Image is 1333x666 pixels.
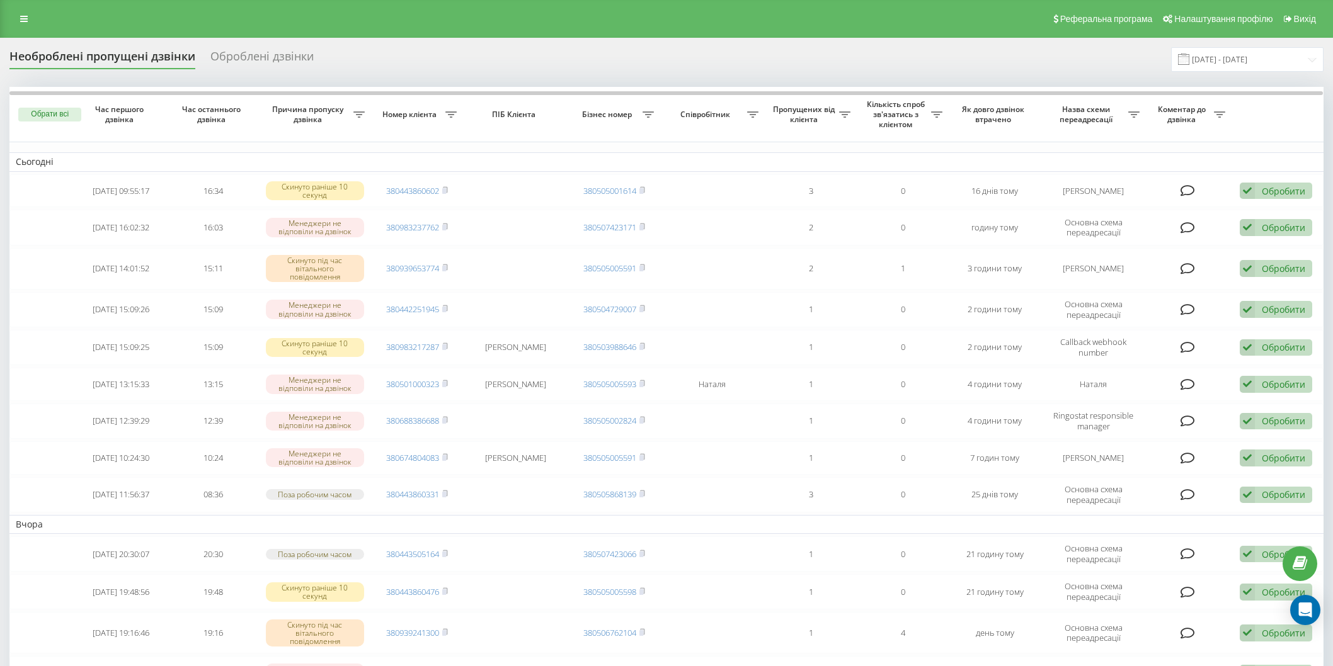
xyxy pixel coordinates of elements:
[583,378,636,390] a: 380505005593
[167,368,259,401] td: 13:15
[1041,368,1146,401] td: Наталя
[949,210,1041,245] td: годину тому
[178,104,249,124] span: Час останнього дзвінка
[167,477,259,512] td: 08:36
[765,441,857,475] td: 1
[75,536,167,572] td: [DATE] 20:30:07
[167,536,259,572] td: 20:30
[266,218,365,237] div: Менеджери не відповіли на дзвінок
[1041,210,1146,245] td: Основна схема переадресації
[857,210,949,245] td: 0
[583,185,636,196] a: 380505001614
[857,330,949,365] td: 0
[1041,441,1146,475] td: [PERSON_NAME]
[1152,104,1214,124] span: Коментар до дзвінка
[1041,574,1146,609] td: Основна схема переадресації
[1041,536,1146,572] td: Основна схема переадресації
[1174,14,1273,24] span: Налаштування профілю
[167,248,259,290] td: 15:11
[86,104,157,124] span: Час першого дзвінка
[765,292,857,327] td: 1
[1041,612,1146,653] td: Основна схема переадресації
[949,292,1041,327] td: 2 години тому
[386,488,439,500] a: 380443860331
[949,248,1041,290] td: 3 години тому
[9,515,1324,534] td: Вчора
[386,415,439,426] a: 380688386688
[75,441,167,475] td: [DATE] 10:24:30
[583,452,636,463] a: 380505005591
[583,303,636,315] a: 380504729007
[167,441,259,475] td: 10:24
[765,536,857,572] td: 1
[857,441,949,475] td: 0
[474,110,557,120] span: ПІБ Клієнта
[386,185,439,196] a: 380443860602
[1041,174,1146,208] td: [PERSON_NAME]
[1262,222,1305,234] div: Обробити
[75,404,167,439] td: [DATE] 12:39:29
[771,104,839,124] span: Пропущених від клієнта
[857,477,949,512] td: 0
[75,210,167,245] td: [DATE] 16:02:32
[265,104,353,124] span: Причина пропуску дзвінка
[1262,303,1305,315] div: Обробити
[949,404,1041,439] td: 4 години тому
[167,330,259,365] td: 15:09
[1262,341,1305,353] div: Обробити
[386,341,439,353] a: 380983217287
[1294,14,1316,24] span: Вихід
[75,612,167,653] td: [DATE] 19:16:46
[1041,292,1146,327] td: Основна схема переадресації
[266,412,365,431] div: Менеджери не відповіли на дзвінок
[949,477,1041,512] td: 25 днів тому
[386,222,439,233] a: 380983237762
[266,619,365,647] div: Скинуто під час вітального повідомлення
[1041,330,1146,365] td: Callback webhook number
[949,368,1041,401] td: 4 години тому
[765,574,857,609] td: 1
[167,612,259,653] td: 19:16
[1262,586,1305,598] div: Обробити
[266,255,365,283] div: Скинуто під час вітального повідомлення
[75,477,167,512] td: [DATE] 11:56:37
[857,404,949,439] td: 0
[9,152,1324,171] td: Сьогодні
[765,174,857,208] td: 3
[386,627,439,638] a: 380939241300
[266,375,365,393] div: Менеджери не відповіли на дзвінок
[666,110,748,120] span: Співробітник
[1262,452,1305,464] div: Обробити
[75,248,167,290] td: [DATE] 14:01:52
[1262,548,1305,560] div: Обробити
[857,536,949,572] td: 0
[266,338,365,357] div: Скинуто раніше 10 секунд
[386,378,439,390] a: 380501000323
[583,488,636,500] a: 380505868139
[210,50,314,69] div: Оброблені дзвінки
[1290,595,1320,625] div: Open Intercom Messenger
[386,303,439,315] a: 380442251945
[266,300,365,319] div: Менеджери не відповіли на дзвінок
[857,368,949,401] td: 0
[18,108,81,121] button: Обрати всі
[857,574,949,609] td: 0
[857,174,949,208] td: 0
[765,210,857,245] td: 2
[583,627,636,638] a: 380506762104
[765,330,857,365] td: 1
[75,574,167,609] td: [DATE] 19:48:56
[660,368,765,401] td: Наталя
[1262,627,1305,639] div: Обробити
[386,452,439,463] a: 380674804083
[167,574,259,609] td: 19:48
[949,574,1041,609] td: 21 годину тому
[583,586,636,597] a: 380505005598
[75,330,167,365] td: [DATE] 15:09:25
[266,181,365,200] div: Скинуто раніше 10 секунд
[1262,415,1305,427] div: Обробити
[765,248,857,290] td: 2
[266,448,365,467] div: Менеджери не відповіли на дзвінок
[1262,185,1305,197] div: Обробити
[1041,477,1146,512] td: Основна схема переадресації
